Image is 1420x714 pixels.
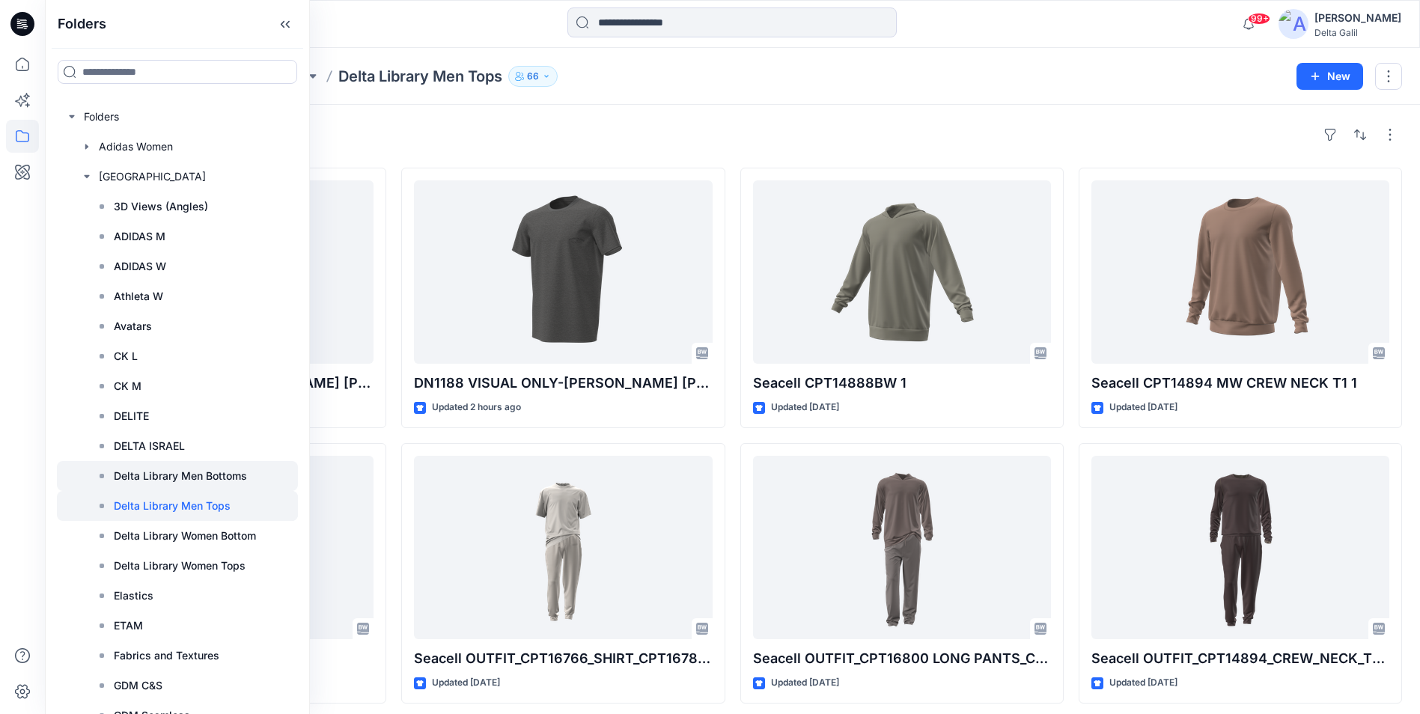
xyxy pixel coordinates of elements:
button: New [1296,63,1363,90]
a: Seacell OUTFIT_CPT16766_SHIRT_CPT16785_PANT [414,456,712,639]
p: Seacell CPT14888BW 1 [753,373,1051,394]
a: Seacell OUTFIT_CPT16800 LONG PANTS_CPT14888BW 1 [753,456,1051,639]
p: Delta Library Men Tops [338,66,502,87]
p: ADIDAS M [114,228,165,245]
span: 99+ [1248,13,1270,25]
a: Seacell OUTFIT_CPT14894_CREW_NECK_T1_CPT16785_PANT [1091,456,1389,639]
div: [PERSON_NAME] [1314,9,1401,27]
p: Delta Library Women Bottom [114,527,256,545]
p: Updated [DATE] [1109,675,1177,691]
p: Seacell OUTFIT_CPT14894_CREW_NECK_T1_CPT16785_PANT [1091,648,1389,669]
button: 66 [508,66,558,87]
p: Delta Library Women Tops [114,557,246,575]
a: DN1188 VISUAL ONLY-KENNETH COLE 100% COTTON _SLEEPWEAR-SHORT SS27 [414,180,712,364]
p: Updated 2 hours ago [432,400,521,415]
p: DN1188 VISUAL ONLY-[PERSON_NAME] [PERSON_NAME] 100% COTTON _SLEEPWEAR-SHORT SS27 [414,373,712,394]
p: Delta Library Men Bottoms [114,467,247,485]
p: Delta Library Men Tops [114,497,231,515]
a: Seacell CPT14894 MW CREW NECK T1 1 [1091,180,1389,364]
p: Avatars [114,317,152,335]
p: Updated [DATE] [1109,400,1177,415]
img: avatar [1279,9,1308,39]
p: ADIDAS W [114,257,166,275]
p: ETAM [114,617,143,635]
p: DELITE [114,407,149,425]
p: Athleta W [114,287,163,305]
p: CK L [114,347,138,365]
p: Seacell OUTFIT_CPT16766_SHIRT_CPT16785_PANT [414,648,712,669]
p: Updated [DATE] [771,675,839,691]
p: Updated [DATE] [432,675,500,691]
p: 66 [527,68,539,85]
p: Fabrics and Textures [114,647,219,665]
p: Updated [DATE] [771,400,839,415]
p: 3D Views (Angles) [114,198,208,216]
p: Seacell CPT14894 MW CREW NECK T1 1 [1091,373,1389,394]
a: Seacell CPT14888BW 1 [753,180,1051,364]
p: Elastics [114,587,153,605]
p: GDM C&S [114,677,162,695]
p: Seacell OUTFIT_CPT16800 LONG PANTS_CPT14888BW 1 [753,648,1051,669]
div: Delta Galil [1314,27,1401,38]
p: CK M [114,377,141,395]
p: DELTA ISRAEL [114,437,185,455]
